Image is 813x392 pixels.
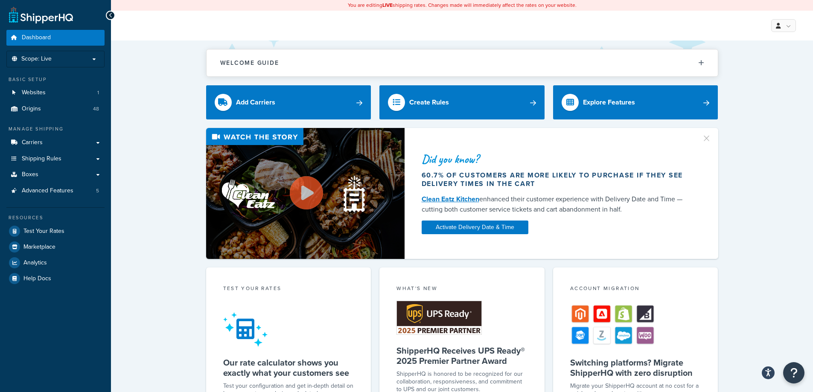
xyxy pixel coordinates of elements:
h2: Welcome Guide [220,60,279,66]
span: Help Docs [23,275,51,282]
span: Shipping Rules [22,155,61,163]
a: Add Carriers [206,85,371,119]
li: Origins [6,101,105,117]
li: Websites [6,85,105,101]
a: Analytics [6,255,105,270]
div: What's New [396,285,527,294]
button: Open Resource Center [783,362,804,383]
span: Scope: Live [21,55,52,63]
a: Websites1 [6,85,105,101]
h5: Switching platforms? Migrate ShipperHQ with zero disruption [570,357,701,378]
span: Boxes [22,171,38,178]
a: Explore Features [553,85,718,119]
a: Carriers [6,135,105,151]
a: Origins48 [6,101,105,117]
span: Dashboard [22,34,51,41]
span: Carriers [22,139,43,146]
div: Resources [6,214,105,221]
span: Analytics [23,259,47,267]
div: Explore Features [583,96,635,108]
button: Welcome Guide [207,49,718,76]
a: Test Your Rates [6,224,105,239]
div: 60.7% of customers are more likely to purchase if they see delivery times in the cart [422,171,691,188]
a: Marketplace [6,239,105,255]
h5: ShipperHQ Receives UPS Ready® 2025 Premier Partner Award [396,346,527,366]
span: Advanced Features [22,187,73,195]
div: Did you know? [422,153,691,165]
span: 5 [96,187,99,195]
div: Account Migration [570,285,701,294]
img: Video thumbnail [206,128,405,259]
span: Test Your Rates [23,228,64,235]
div: Manage Shipping [6,125,105,133]
span: Websites [22,89,46,96]
div: Add Carriers [236,96,275,108]
span: 1 [97,89,99,96]
a: Help Docs [6,271,105,286]
a: Boxes [6,167,105,183]
a: Dashboard [6,30,105,46]
a: Activate Delivery Date & Time [422,221,528,234]
a: Advanced Features5 [6,183,105,199]
span: Marketplace [23,244,55,251]
h5: Our rate calculator shows you exactly what your customers see [223,357,354,378]
li: Advanced Features [6,183,105,199]
span: Origins [22,105,41,113]
span: 48 [93,105,99,113]
div: enhanced their customer experience with Delivery Date and Time — cutting both customer service ti... [422,194,691,215]
div: Basic Setup [6,76,105,83]
a: Shipping Rules [6,151,105,167]
a: Clean Eatz Kitchen [422,194,479,204]
div: Test your rates [223,285,354,294]
div: Create Rules [409,96,449,108]
a: Create Rules [379,85,545,119]
b: LIVE [382,1,393,9]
